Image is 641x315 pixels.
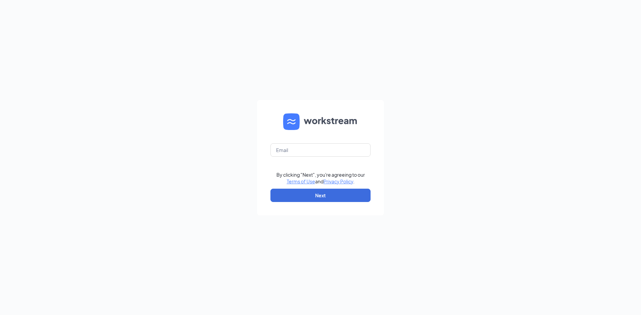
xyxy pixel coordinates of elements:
a: Terms of Use [287,178,315,184]
button: Next [270,189,371,202]
a: Privacy Policy [324,178,353,184]
input: Email [270,143,371,157]
div: By clicking "Next", you're agreeing to our and . [276,171,365,185]
img: WS logo and Workstream text [283,113,358,130]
